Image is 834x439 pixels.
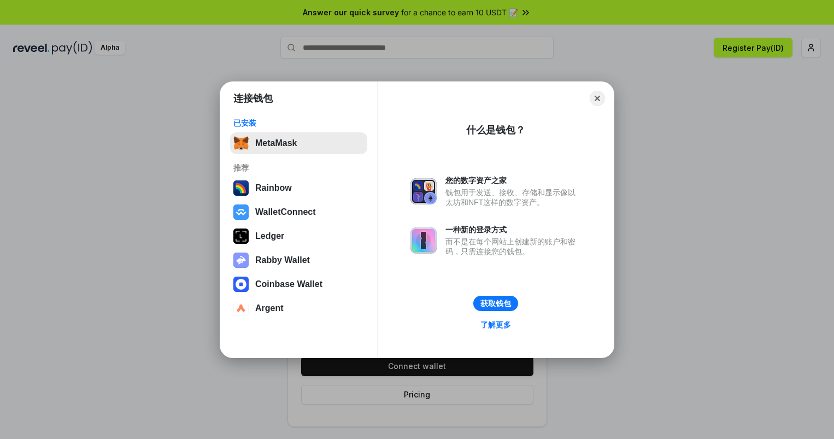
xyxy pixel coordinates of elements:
button: Rainbow [230,177,367,199]
img: svg+xml,%3Csvg%20xmlns%3D%22http%3A%2F%2Fwww.w3.org%2F2000%2Fsvg%22%20width%3D%2228%22%20height%3... [233,229,249,244]
div: Ledger [255,231,284,241]
div: Coinbase Wallet [255,279,322,289]
div: 了解更多 [480,320,511,330]
button: WalletConnect [230,201,367,223]
div: 推荐 [233,163,364,173]
button: Ledger [230,225,367,247]
div: 钱包用于发送、接收、存储和显示像以太坊和NFT这样的数字资产。 [445,188,581,207]
img: svg+xml,%3Csvg%20width%3D%2228%22%20height%3D%2228%22%20viewBox%3D%220%200%2028%2028%22%20fill%3D... [233,277,249,292]
button: 获取钱包 [473,296,518,311]
img: svg+xml,%3Csvg%20width%3D%2228%22%20height%3D%2228%22%20viewBox%3D%220%200%2028%2028%22%20fill%3D... [233,301,249,316]
a: 了解更多 [474,318,518,332]
div: WalletConnect [255,207,316,217]
img: svg+xml,%3Csvg%20fill%3D%22none%22%20height%3D%2233%22%20viewBox%3D%220%200%2035%2033%22%20width%... [233,136,249,151]
div: Argent [255,303,284,313]
div: MetaMask [255,138,297,148]
button: MetaMask [230,132,367,154]
div: Rainbow [255,183,292,193]
img: svg+xml,%3Csvg%20width%3D%2228%22%20height%3D%2228%22%20viewBox%3D%220%200%2028%2028%22%20fill%3D... [233,204,249,220]
div: 什么是钱包？ [466,124,525,137]
div: 您的数字资产之家 [445,175,581,185]
div: Rabby Wallet [255,255,310,265]
img: svg+xml,%3Csvg%20xmlns%3D%22http%3A%2F%2Fwww.w3.org%2F2000%2Fsvg%22%20fill%3D%22none%22%20viewBox... [233,253,249,268]
div: 而不是在每个网站上创建新的账户和密码，只需连接您的钱包。 [445,237,581,256]
img: svg+xml,%3Csvg%20width%3D%22120%22%20height%3D%22120%22%20viewBox%3D%220%200%20120%20120%22%20fil... [233,180,249,196]
img: svg+xml,%3Csvg%20xmlns%3D%22http%3A%2F%2Fwww.w3.org%2F2000%2Fsvg%22%20fill%3D%22none%22%20viewBox... [410,227,437,254]
button: Rabby Wallet [230,249,367,271]
h1: 连接钱包 [233,92,273,105]
img: svg+xml,%3Csvg%20xmlns%3D%22http%3A%2F%2Fwww.w3.org%2F2000%2Fsvg%22%20fill%3D%22none%22%20viewBox... [410,178,437,204]
div: 一种新的登录方式 [445,225,581,235]
div: 已安装 [233,118,364,128]
button: Coinbase Wallet [230,273,367,295]
button: Close [590,91,605,106]
button: Argent [230,297,367,319]
div: 获取钱包 [480,298,511,308]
